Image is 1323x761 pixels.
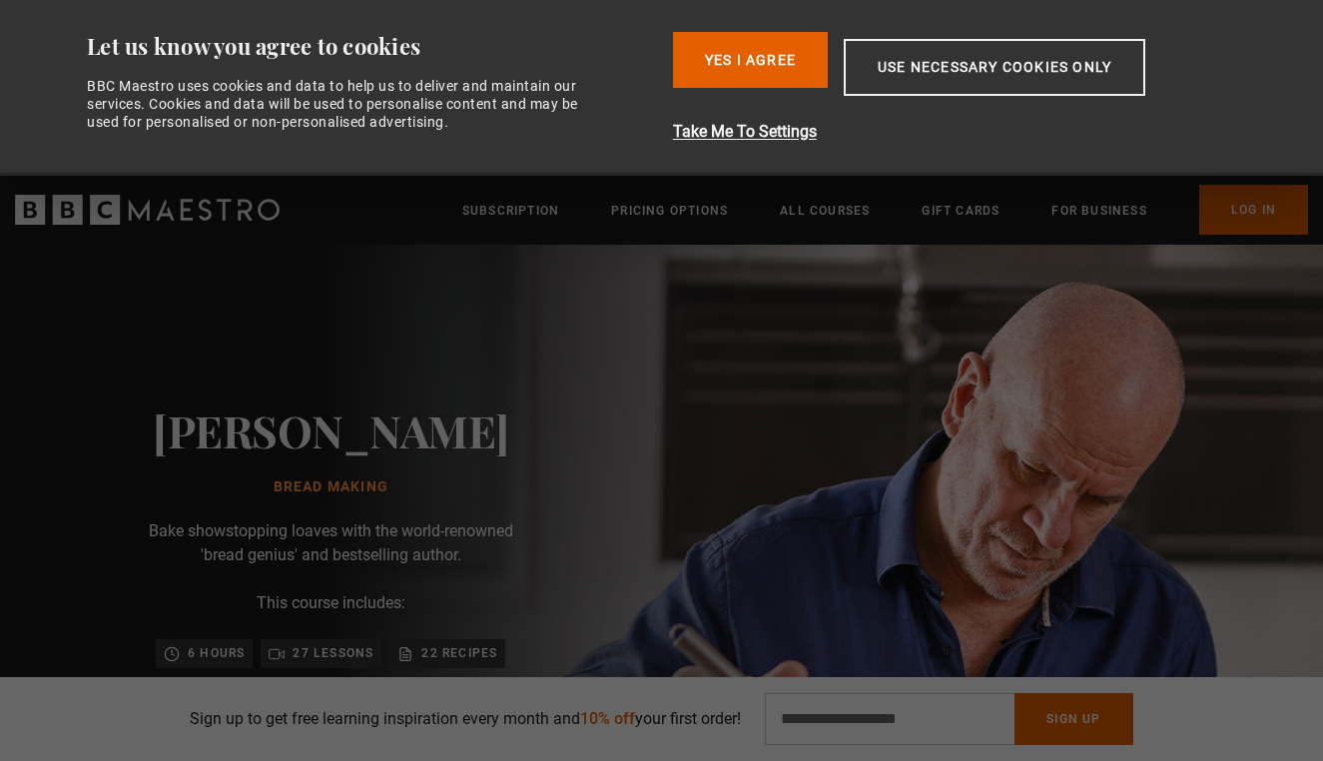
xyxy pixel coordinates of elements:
[611,201,728,221] a: Pricing Options
[780,201,870,221] a: All Courses
[15,195,280,225] svg: BBC Maestro
[257,591,405,615] p: This course includes:
[1051,201,1146,221] a: For business
[87,77,600,132] div: BBC Maestro uses cookies and data to help us to deliver and maintain our services. Cookies and da...
[922,201,999,221] a: Gift Cards
[673,32,828,88] button: Yes I Agree
[293,643,373,663] p: 27 lessons
[153,479,509,495] h1: Bread Making
[580,709,635,728] span: 10% off
[421,643,497,663] p: 22 recipes
[462,201,559,221] a: Subscription
[462,185,1308,235] nav: Primary
[1014,693,1132,745] button: Sign Up
[844,39,1145,96] button: Use necessary cookies only
[1199,185,1308,235] a: Log In
[190,707,741,731] p: Sign up to get free learning inspiration every month and your first order!
[87,32,657,61] div: Let us know you agree to cookies
[188,643,245,663] p: 6 hours
[131,519,530,567] p: Bake showstopping loaves with the world-renowned 'bread genius' and bestselling author.
[673,120,1251,144] button: Take Me To Settings
[153,404,509,455] h2: [PERSON_NAME]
